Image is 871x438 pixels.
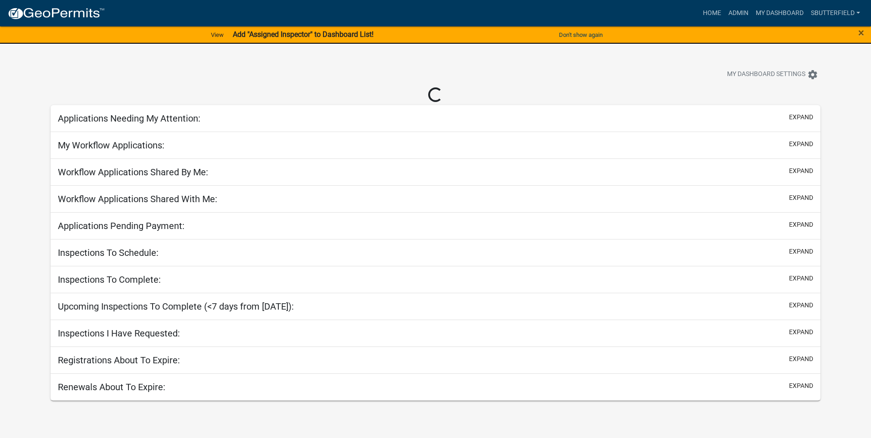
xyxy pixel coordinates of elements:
[58,113,200,124] h5: Applications Needing My Attention:
[58,140,164,151] h5: My Workflow Applications:
[789,166,813,176] button: expand
[58,301,294,312] h5: Upcoming Inspections To Complete (<7 days from [DATE]):
[789,220,813,229] button: expand
[789,112,813,122] button: expand
[58,194,217,204] h5: Workflow Applications Shared With Me:
[699,5,725,22] a: Home
[858,26,864,39] span: ×
[789,381,813,391] button: expand
[720,66,825,83] button: My Dashboard Settingssettings
[58,355,180,366] h5: Registrations About To Expire:
[58,382,165,392] h5: Renewals About To Expire:
[789,193,813,203] button: expand
[789,274,813,283] button: expand
[555,27,606,42] button: Don't show again
[789,300,813,310] button: expand
[789,247,813,256] button: expand
[727,69,805,80] span: My Dashboard Settings
[58,274,161,285] h5: Inspections To Complete:
[789,139,813,149] button: expand
[789,354,813,364] button: expand
[58,247,159,258] h5: Inspections To Schedule:
[789,327,813,337] button: expand
[58,328,180,339] h5: Inspections I Have Requested:
[233,30,374,39] strong: Add "Assigned Inspector" to Dashboard List!
[807,69,818,80] i: settings
[58,220,184,231] h5: Applications Pending Payment:
[725,5,752,22] a: Admin
[207,27,227,42] a: View
[752,5,807,22] a: My Dashboard
[807,5,864,22] a: Sbutterfield
[58,167,208,178] h5: Workflow Applications Shared By Me:
[858,27,864,38] button: Close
